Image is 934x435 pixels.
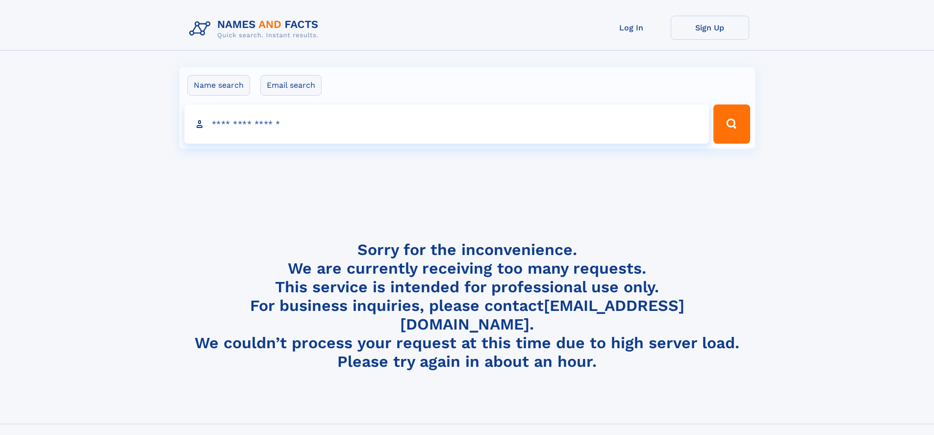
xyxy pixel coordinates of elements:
[400,296,684,333] a: [EMAIL_ADDRESS][DOMAIN_NAME]
[184,104,709,144] input: search input
[713,104,750,144] button: Search Button
[185,16,327,42] img: Logo Names and Facts
[185,240,749,371] h4: Sorry for the inconvenience. We are currently receiving too many requests. This service is intend...
[592,16,671,40] a: Log In
[260,75,322,96] label: Email search
[187,75,250,96] label: Name search
[671,16,749,40] a: Sign Up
